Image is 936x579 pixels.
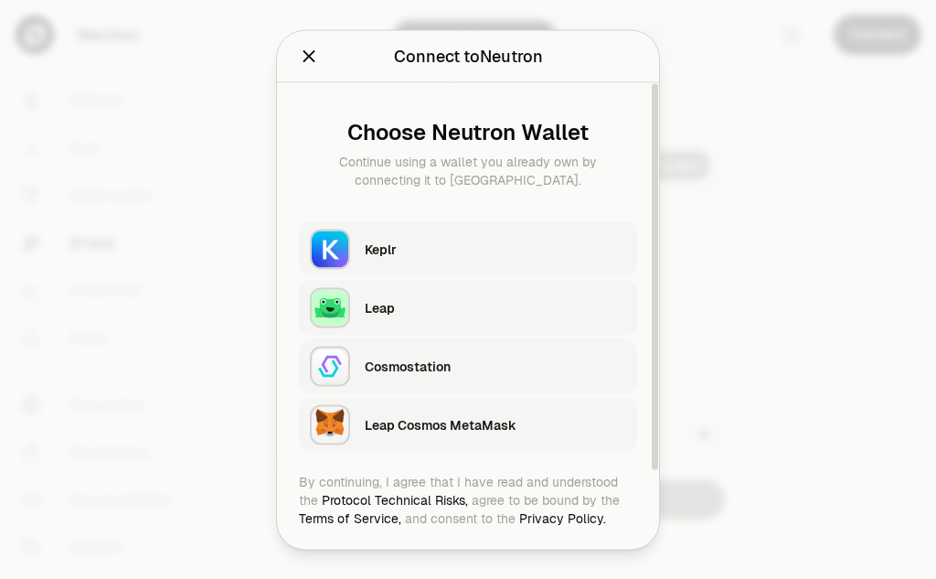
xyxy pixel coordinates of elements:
button: Close [299,43,319,69]
div: Connect to Neutron [394,43,543,69]
div: By continuing, I agree that I have read and understood the agree to be bound by the and consent t... [299,472,637,527]
a: Terms of Service, [299,509,401,526]
div: Cosmostation [365,357,626,375]
button: KeplrKeplr [299,221,637,276]
button: Leap Cosmos MetaMaskLeap Cosmos MetaMask [299,397,637,452]
img: Leap [312,289,348,326]
a: Protocol Technical Risks, [322,491,468,508]
button: LeapLeap [299,280,637,335]
div: Continue using a wallet you already own by connecting it to [GEOGRAPHIC_DATA]. [314,152,622,188]
div: Keplr [365,240,626,258]
div: Choose Neutron Wallet [314,119,622,145]
div: Leap [365,298,626,316]
button: CosmostationCosmostation [299,338,637,393]
a: Privacy Policy. [519,509,606,526]
img: Leap Cosmos MetaMask [312,406,348,443]
img: Cosmostation [312,348,348,384]
div: Leap Cosmos MetaMask [365,415,626,434]
img: Keplr [312,231,348,267]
